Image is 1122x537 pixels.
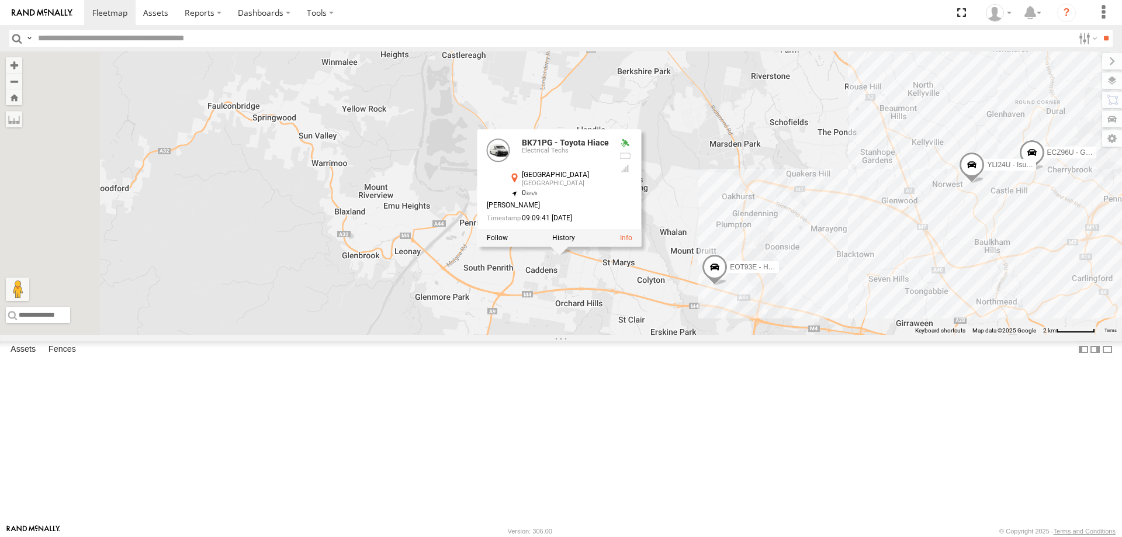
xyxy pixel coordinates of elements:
div: Version: 306.00 [508,528,552,535]
label: Search Query [25,30,34,47]
button: Zoom Home [6,89,22,105]
div: [GEOGRAPHIC_DATA] [522,171,609,179]
div: GSM Signal = 4 [618,164,632,173]
label: Fences [43,341,82,358]
button: Keyboard shortcuts [915,327,965,335]
span: Map data ©2025 Google [972,327,1036,334]
button: Zoom in [6,57,22,73]
span: YLI24U - Isuzu D-MAX [987,161,1058,169]
button: Drag Pegman onto the map to open Street View [6,278,29,301]
div: Date/time of location update [487,214,609,222]
button: Map Scale: 2 km per 63 pixels [1040,327,1099,335]
span: 2 km [1043,327,1056,334]
label: View Asset History [552,234,575,242]
label: Realtime tracking of Asset [487,234,508,242]
label: Dock Summary Table to the Left [1078,341,1089,358]
span: 0 [522,189,538,197]
div: [PERSON_NAME] [487,202,609,210]
div: Valid GPS Fix [618,138,632,148]
i: ? [1057,4,1076,22]
a: Terms (opens in new tab) [1104,328,1117,333]
label: Hide Summary Table [1102,341,1113,358]
label: Dock Summary Table to the Right [1089,341,1101,358]
div: © Copyright 2025 - [999,528,1116,535]
a: BK71PG - Toyota Hiace [522,138,609,147]
button: Zoom out [6,73,22,89]
label: Assets [5,341,41,358]
span: EOT93E - HiAce [730,263,782,271]
div: Tom Tozer [982,4,1016,22]
a: View Asset Details [620,234,632,242]
label: Map Settings [1102,130,1122,147]
label: Search Filter Options [1074,30,1099,47]
label: Measure [6,111,22,127]
div: Electrical Techs [522,148,609,155]
div: No battery health information received from this device. [618,151,632,161]
a: Visit our Website [6,525,60,537]
span: ECZ96U - Great Wall [1047,148,1113,157]
div: [GEOGRAPHIC_DATA] [522,180,609,187]
img: rand-logo.svg [12,9,72,17]
a: Terms and Conditions [1054,528,1116,535]
a: View Asset Details [487,138,510,162]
